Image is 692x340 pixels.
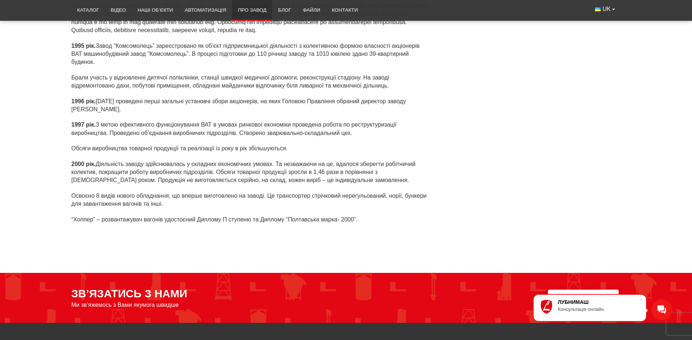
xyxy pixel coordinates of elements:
[179,2,232,18] a: Автоматизація
[595,7,601,11] img: Українська
[71,2,105,18] a: Каталог
[71,98,96,104] strong: 1996 рік.
[71,97,430,114] p: [DATE] проведені перші загальні установчі збори акціонерів, на яких Головою Правління обраний дир...
[71,192,430,208] p: Освоєно 8 видів нового обладнання, що вперше виготовлено на заводі. Це транспортер стрічковий нер...
[71,121,430,137] p: З метою ефективного функціонування ВАТ в умовах ринкової економіки проведена робота по реструктур...
[558,299,639,305] div: ЛУБНИМАШ
[71,216,430,224] p: “Хоппер” – розвантажувач вагонів удостоєний Диплому П ступеню та Диплому “Полтавська марка- 2000”.
[105,2,132,18] a: Відео
[71,160,430,185] p: Діяльність заводу здійснювалась у складних економічних умовах. Та незважаючи на це, вдалося збере...
[558,306,639,312] div: Консультація онлайн.
[297,2,326,18] a: Файли
[71,287,188,300] span: ЗВ’ЯЗАТИСЬ З НАМИ
[71,43,96,49] strong: 1995 рік.
[132,2,179,18] a: Наші об’єкти
[71,42,430,66] p: Завод “Комсомолець” зареєстровано як об’єкт підприємницької діяльності з колективною формою власн...
[272,2,297,18] a: Блог
[603,5,611,13] span: UK
[548,290,619,306] button: Написати нам
[589,2,621,16] button: UK
[71,302,179,308] span: Ми зв’яжемось з Вами якумога швидше
[71,74,430,90] p: Брали участь у відновленні дитячої поліклініки, станції швидкої медичної допомоги, реконструкції ...
[232,2,272,18] a: Про завод
[71,121,96,128] strong: 1997 рік.
[71,144,430,152] p: Обсяги виробництва товарної продукції та реалізації із року в рік збільшуються.
[71,161,96,167] strong: 2000 рік.
[326,2,364,18] a: Контакти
